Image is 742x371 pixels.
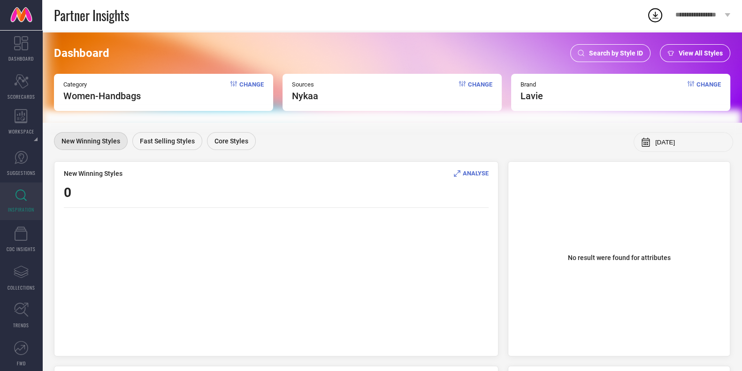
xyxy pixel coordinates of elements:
span: SCORECARDS [8,93,35,100]
div: Analyse [454,169,489,178]
span: Change [468,81,492,102]
span: Partner Insights [54,6,129,25]
span: Women-Handbags [63,90,141,102]
span: WORKSPACE [8,128,34,135]
span: CDC INSIGHTS [7,245,36,253]
span: Sources [292,81,318,88]
span: New Winning Styles [61,137,120,145]
span: Brand [520,81,543,88]
span: ANALYSE [463,170,489,177]
span: Dashboard [54,47,109,60]
span: Core Styles [214,137,248,145]
span: DASHBOARD [8,55,34,62]
span: Category [63,81,141,88]
div: Open download list [647,7,664,24]
span: 0 [64,185,71,200]
span: SUGGESTIONS [7,169,36,176]
span: Fast Selling Styles [140,137,195,145]
span: New Winning Styles [64,170,122,177]
span: Search by Style ID [589,49,643,57]
span: No result were found for attributes [568,254,671,261]
span: Change [696,81,721,102]
span: lavie [520,90,543,102]
span: FWD [17,360,26,367]
span: COLLECTIONS [8,284,35,291]
input: Select month [655,139,726,146]
span: TRENDS [13,322,29,329]
span: INSPIRATION [8,206,34,213]
span: nykaa [292,90,318,102]
span: Change [239,81,264,102]
span: View All Styles [679,49,723,57]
